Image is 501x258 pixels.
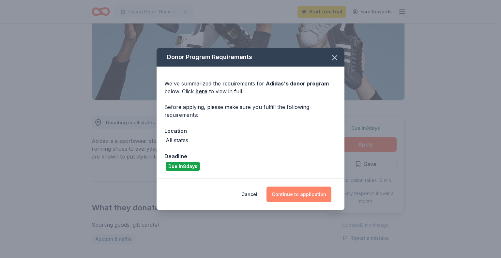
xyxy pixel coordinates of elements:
[241,187,257,202] button: Cancel
[164,103,337,119] div: Before applying, please make sure you fulfill the following requirements:
[266,187,331,202] button: Continue to application
[164,80,337,95] div: We've summarized the requirements for below. Click to view in full.
[164,152,337,160] div: Deadline
[166,162,200,171] div: Due in 8 days
[266,80,329,87] span: Adidas 's donor program
[195,87,207,95] a: here
[164,127,337,135] div: Location
[157,48,344,67] div: Donor Program Requirements
[166,136,188,144] div: All states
